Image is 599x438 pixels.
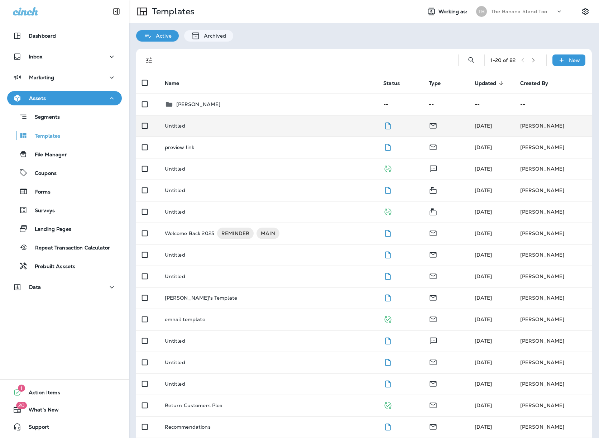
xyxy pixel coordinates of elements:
span: What's New [21,407,59,415]
span: Jordan Lee [475,187,492,194]
span: Draft [383,337,392,343]
span: Created By [520,80,557,86]
p: Welcome Back 2025 [165,228,214,239]
span: Name [165,80,179,86]
span: Jordan Lee [475,252,492,258]
p: Templates [28,133,60,140]
span: Draft [383,358,392,365]
p: Untitled [165,360,185,365]
span: Email [429,358,437,365]
td: [PERSON_NAME] [514,244,592,266]
span: Kyle Richey [475,166,492,172]
span: Published [383,165,392,171]
button: 1Action Items [7,385,122,400]
button: Coupons [7,165,122,180]
button: Collapse Sidebar [106,4,126,19]
span: Type [429,80,450,86]
td: -- [469,94,514,115]
span: Published [383,208,392,214]
span: Email [429,143,437,150]
p: Untitled [165,209,185,215]
span: Action Items [21,390,60,398]
span: Kyle Richey [475,273,492,280]
button: Templates [7,128,122,143]
td: [PERSON_NAME] [514,395,592,416]
p: Segments [28,114,60,121]
p: Coupons [28,170,57,177]
p: Surveys [28,208,55,214]
button: Dashboard [7,29,122,43]
span: Text [429,337,438,343]
span: Support [21,424,49,433]
span: Email [429,251,437,257]
button: Forms [7,184,122,199]
span: Updated [475,80,497,86]
span: Jordan Lee [475,230,492,237]
span: Draft [383,122,392,128]
button: Segments [7,109,122,124]
p: Return Customers Plea [165,403,223,408]
span: Email [429,229,437,236]
span: Created By [520,80,548,86]
p: Repeat Transaction Calculator [28,245,110,252]
td: [PERSON_NAME] [514,180,592,201]
button: Inbox [7,49,122,64]
span: Kyle Richey [475,209,492,215]
p: Prebuilt Asssets [28,263,75,270]
span: Draft [383,186,392,193]
span: Status [383,80,409,86]
div: TB [476,6,487,17]
span: Email [429,122,437,128]
td: [PERSON_NAME] [514,373,592,395]
td: [PERSON_NAME] [514,287,592,309]
p: Recommendations [165,424,211,430]
p: Dashboard [29,33,56,39]
td: [PERSON_NAME] [514,201,592,223]
p: Assets [29,95,46,101]
span: Email [429,294,437,300]
span: MAIN [257,230,279,237]
p: Untitled [165,381,185,387]
button: Prebuilt Asssets [7,258,122,273]
button: Repeat Transaction Calculator [7,240,122,255]
div: MAIN [257,228,279,239]
span: David Matayoshi [475,338,492,344]
button: Settings [579,5,592,18]
button: Support [7,420,122,434]
span: Mailer [429,208,437,214]
p: File Manager [28,152,67,158]
p: [PERSON_NAME] [176,101,221,107]
td: [PERSON_NAME] [514,223,592,244]
button: 20What's New [7,403,122,417]
span: Email [429,272,437,279]
span: 20 [16,402,27,409]
p: Inbox [29,54,42,59]
span: Jordan Lee [475,144,492,151]
span: Draft [383,251,392,257]
td: [PERSON_NAME] [514,266,592,287]
span: Published [383,401,392,408]
td: -- [423,94,469,115]
p: [PERSON_NAME]'s Template [165,295,237,301]
span: 1 [18,385,25,392]
p: Untitled [165,166,185,172]
p: Untitled [165,123,185,129]
td: [PERSON_NAME] [514,115,592,137]
button: Landing Pages [7,221,122,236]
button: Assets [7,91,122,105]
p: Untitled [165,273,185,279]
td: -- [378,94,423,115]
span: Jordan Lee [475,316,492,323]
span: Published [383,315,392,322]
div: REMINDER [217,228,254,239]
p: Data [29,284,41,290]
p: Marketing [29,75,54,80]
p: The Banana Stand Too [491,9,547,14]
td: [PERSON_NAME] [514,158,592,180]
button: Marketing [7,70,122,85]
span: Email [429,423,437,429]
span: Mailer [429,186,437,193]
span: Draft [383,380,392,386]
td: [PERSON_NAME] [514,416,592,438]
div: 1 - 20 of 82 [490,57,516,63]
